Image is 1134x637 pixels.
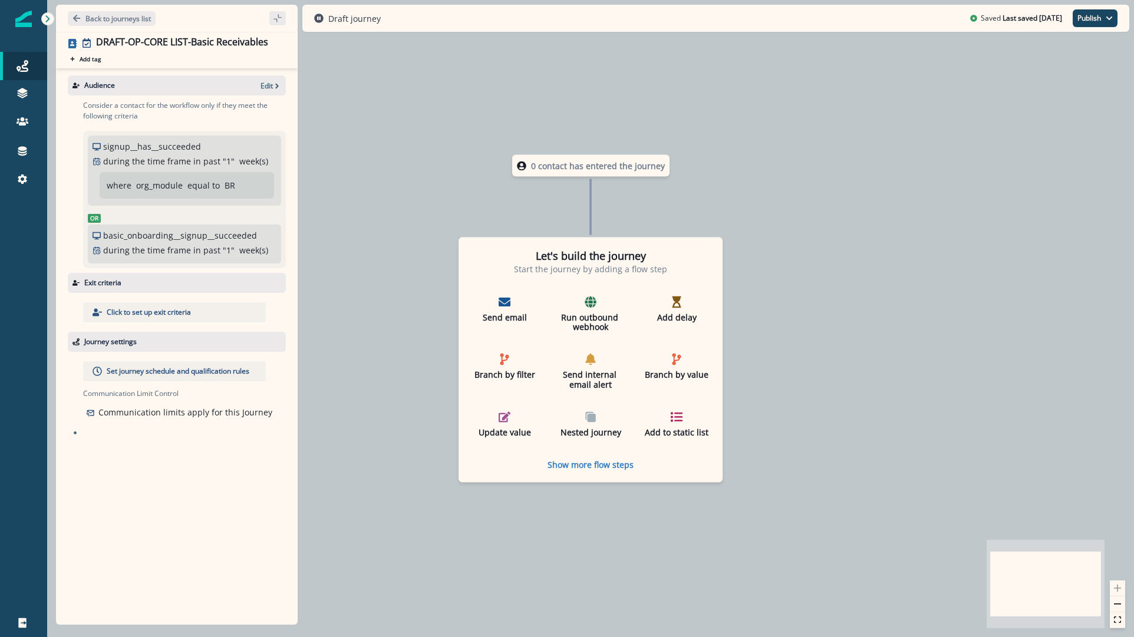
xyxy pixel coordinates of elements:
[223,155,235,167] p: " 1 "
[548,458,634,470] button: Show more flow steps
[639,291,714,327] button: Add delay
[223,244,235,256] p: " 1 "
[88,214,101,223] span: Or
[261,81,273,91] p: Edit
[103,244,191,256] p: during the time frame
[193,155,220,167] p: in past
[472,312,537,322] p: Send email
[514,262,667,275] p: Start the journey by adding a flow step
[239,155,268,167] p: week(s)
[1003,13,1062,24] p: Last saved [DATE]
[84,80,115,91] p: Audience
[103,140,201,153] p: signup__has__succeeded
[68,54,103,64] button: Add tag
[107,179,131,192] p: where
[459,237,723,483] div: Let's build the journeyStart the journey by adding a flow stepSend emailRun outbound webhookAdd d...
[472,370,537,380] p: Branch by filter
[553,406,628,442] button: Nested journey
[193,244,220,256] p: in past
[639,406,714,442] button: Add to static list
[328,12,381,25] p: Draft journey
[558,370,623,390] p: Send internal email alert
[536,250,646,263] h2: Let's build the journey
[467,406,542,442] button: Update value
[1073,9,1117,27] button: Publish
[80,55,101,62] p: Add tag
[107,366,249,377] p: Set journey schedule and qualification rules
[68,11,156,26] button: Go back
[261,81,281,91] button: Edit
[83,100,286,121] p: Consider a contact for the workflow only if they meet the following criteria
[558,312,623,332] p: Run outbound webhook
[187,179,220,192] p: equal to
[107,307,191,318] p: Click to set up exit criteria
[96,37,268,49] div: DRAFT-OP-CORE LIST-Basic Receivables
[477,155,704,177] div: 0 contact has entered the journey
[225,179,235,192] p: BR
[83,388,286,399] p: Communication Limit Control
[644,312,709,322] p: Add delay
[269,11,286,25] button: sidebar collapse toggle
[558,427,623,437] p: Nested journey
[103,229,257,242] p: basic_onboarding__signup__succeeded
[531,160,665,172] p: 0 contact has entered the journey
[472,427,537,437] p: Update value
[103,155,191,167] p: during the time frame
[1110,596,1125,612] button: zoom out
[84,336,137,347] p: Journey settings
[85,14,151,24] p: Back to journeys list
[15,11,32,27] img: Inflection
[136,179,183,192] p: org_module
[467,291,542,327] button: Send email
[553,349,628,395] button: Send internal email alert
[644,370,709,380] p: Branch by value
[553,291,628,337] button: Run outbound webhook
[644,427,709,437] p: Add to static list
[639,349,714,385] button: Branch by value
[98,406,272,418] p: Communication limits apply for this Journey
[239,244,268,256] p: week(s)
[467,349,542,385] button: Branch by filter
[84,278,121,288] p: Exit criteria
[1110,612,1125,628] button: fit view
[981,13,1001,24] p: Saved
